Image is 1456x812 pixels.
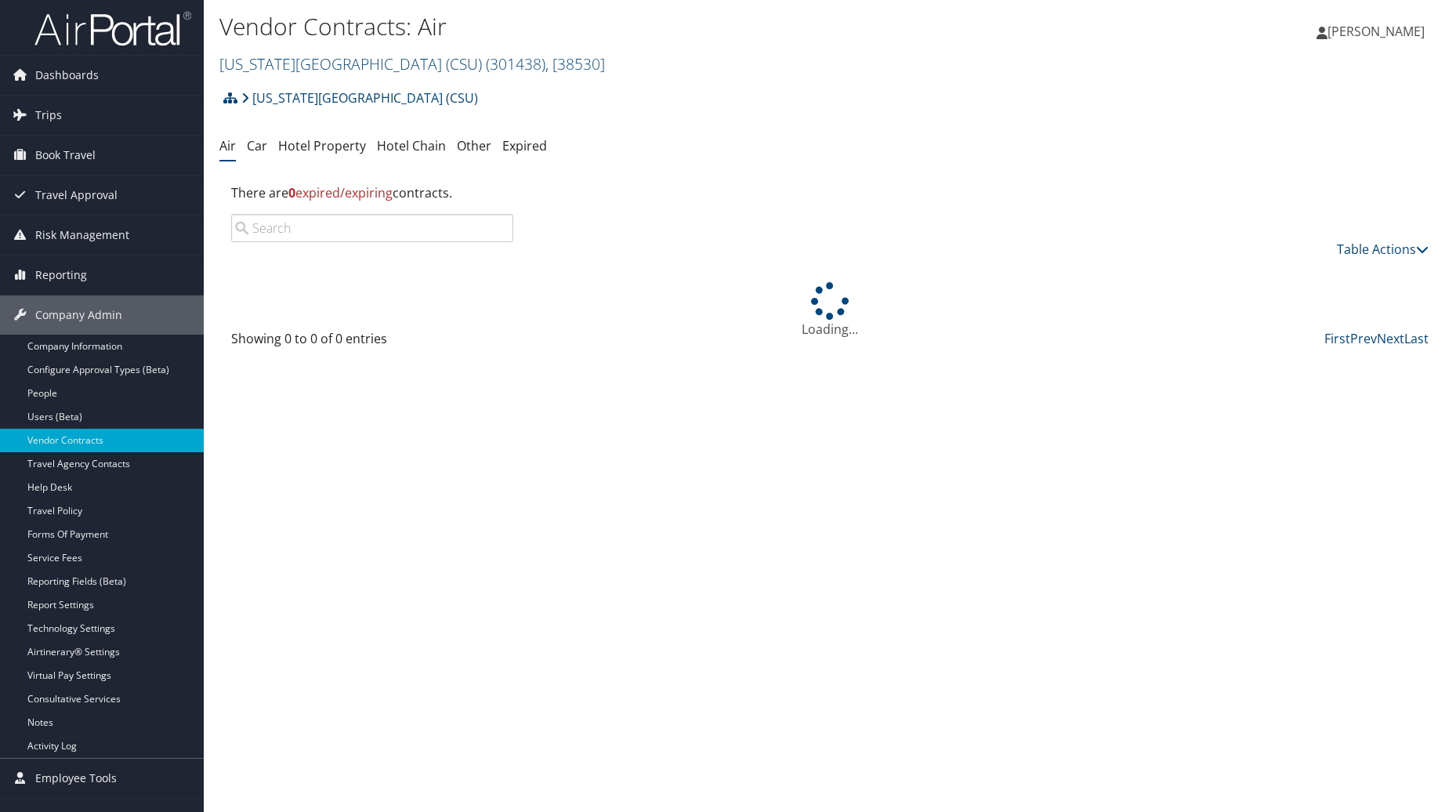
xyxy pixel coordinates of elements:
[35,256,87,295] span: Reporting
[486,53,545,74] span: ( 301438 )
[1377,330,1404,347] a: Next
[219,53,605,74] a: [US_STATE][GEOGRAPHIC_DATA] (CSU)
[34,10,191,47] img: airportal-logo.png
[288,184,393,201] span: expired/expiring
[35,176,118,215] span: Travel Approval
[219,172,1440,214] div: There are contracts.
[278,137,366,154] a: Hotel Property
[35,216,129,255] span: Risk Management
[1404,330,1429,347] a: Last
[1350,330,1377,347] a: Prev
[219,137,236,154] a: Air
[502,137,547,154] a: Expired
[35,759,117,798] span: Employee Tools
[219,282,1440,339] div: Loading...
[1317,8,1440,55] a: [PERSON_NAME]
[457,137,491,154] a: Other
[1324,330,1350,347] a: First
[1337,241,1429,258] a: Table Actions
[545,53,605,74] span: , [ 38530 ]
[35,295,122,335] span: Company Admin
[231,214,513,242] input: Search
[241,82,478,114] a: [US_STATE][GEOGRAPHIC_DATA] (CSU)
[1327,23,1425,40] span: [PERSON_NAME]
[219,10,1034,43] h1: Vendor Contracts: Air
[35,56,99,95] span: Dashboards
[288,184,295,201] strong: 0
[247,137,267,154] a: Car
[35,96,62,135] span: Trips
[377,137,446,154] a: Hotel Chain
[35,136,96,175] span: Book Travel
[231,329,513,356] div: Showing 0 to 0 of 0 entries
